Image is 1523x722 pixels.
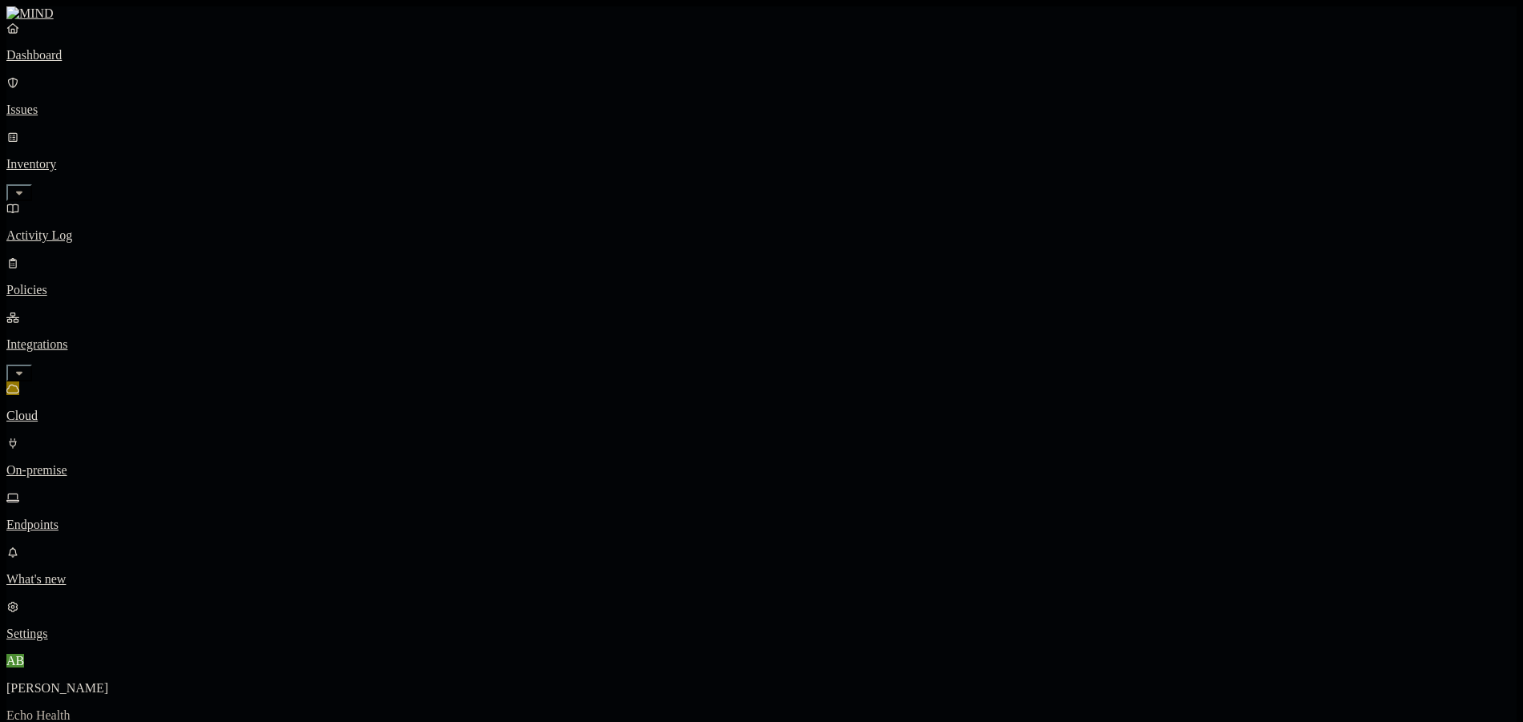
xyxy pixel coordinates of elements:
[6,310,1517,379] a: Integrations
[6,654,24,668] span: AB
[6,599,1517,641] a: Settings
[6,157,1517,171] p: Inventory
[6,409,1517,423] p: Cloud
[6,130,1517,199] a: Inventory
[6,490,1517,532] a: Endpoints
[6,228,1517,243] p: Activity Log
[6,545,1517,587] a: What's new
[6,518,1517,532] p: Endpoints
[6,103,1517,117] p: Issues
[6,436,1517,478] a: On-premise
[6,256,1517,297] a: Policies
[6,283,1517,297] p: Policies
[6,21,1517,63] a: Dashboard
[6,201,1517,243] a: Activity Log
[6,681,1517,696] p: [PERSON_NAME]
[6,75,1517,117] a: Issues
[6,337,1517,352] p: Integrations
[6,48,1517,63] p: Dashboard
[6,627,1517,641] p: Settings
[6,381,1517,423] a: Cloud
[6,6,54,21] img: MIND
[6,6,1517,21] a: MIND
[6,572,1517,587] p: What's new
[6,463,1517,478] p: On-premise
